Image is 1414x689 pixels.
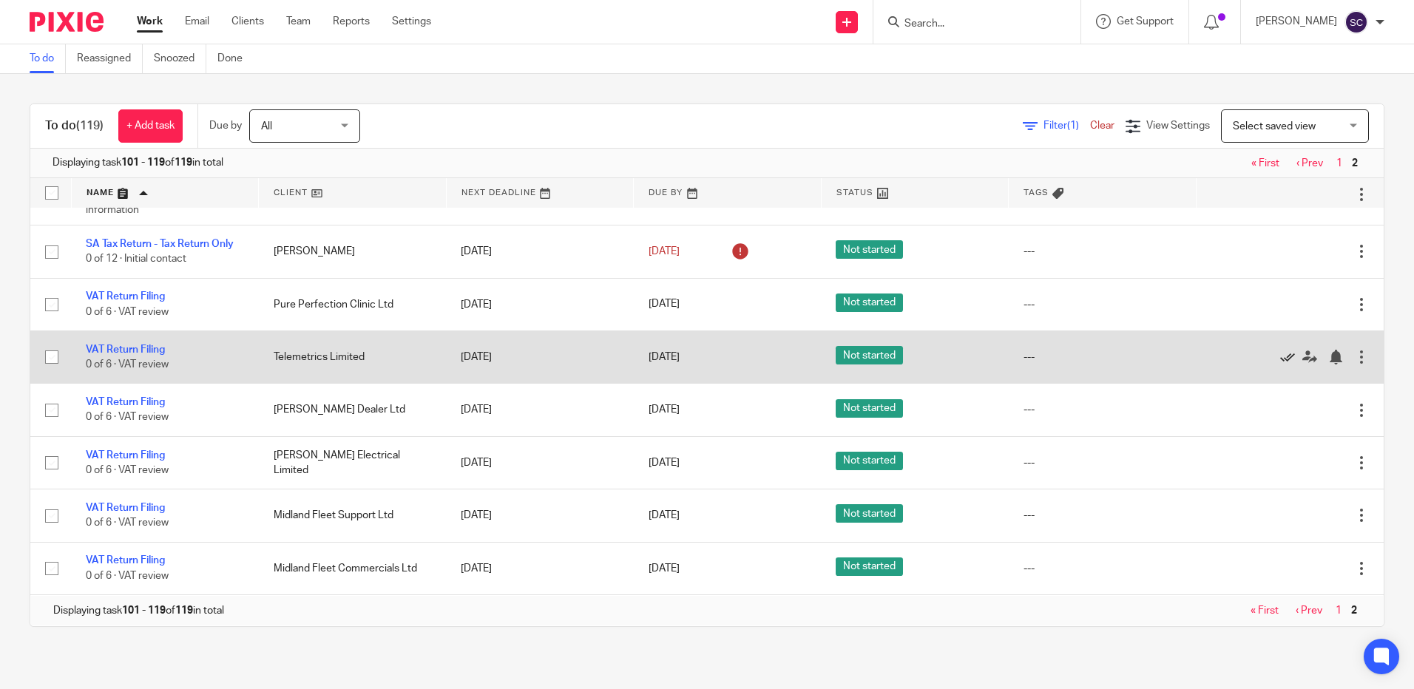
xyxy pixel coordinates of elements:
[446,489,634,542] td: [DATE]
[86,307,169,317] span: 0 of 6 · VAT review
[1251,158,1279,169] a: « First
[1024,244,1182,259] div: ---
[836,452,903,470] span: Not started
[1256,14,1337,29] p: [PERSON_NAME]
[1296,605,1322,616] a: ‹ Prev
[86,571,169,581] span: 0 of 6 · VAT review
[286,14,311,29] a: Team
[86,450,165,461] a: VAT Return Filing
[836,346,903,364] span: Not started
[446,278,634,330] td: [DATE]
[446,542,634,594] td: [DATE]
[86,359,169,370] span: 0 of 6 · VAT review
[1336,158,1342,169] a: 1
[836,504,903,523] span: Not started
[1280,350,1302,364] a: Mark as done
[446,225,634,278] td: [DATE]
[1244,157,1361,169] nav: pager
[86,189,201,215] span: 2 of 12 · Chase tax return information
[185,14,209,29] a: Email
[259,384,447,436] td: [PERSON_NAME] Dealer Ltd
[1024,297,1182,312] div: ---
[1024,561,1182,576] div: ---
[1296,158,1323,169] a: ‹ Prev
[392,14,431,29] a: Settings
[45,118,104,134] h1: To do
[118,109,183,143] a: + Add task
[836,240,903,259] span: Not started
[1024,508,1182,523] div: ---
[333,14,370,29] a: Reports
[836,557,903,576] span: Not started
[86,239,234,249] a: SA Tax Return - Tax Return Only
[154,44,206,73] a: Snoozed
[1043,121,1090,131] span: Filter
[30,44,66,73] a: To do
[649,246,680,257] span: [DATE]
[86,397,165,407] a: VAT Return Filing
[836,399,903,418] span: Not started
[231,14,264,29] a: Clients
[1251,605,1279,616] a: « First
[1243,605,1361,617] nav: pager
[76,120,104,132] span: (119)
[259,225,447,278] td: [PERSON_NAME]
[1117,16,1174,27] span: Get Support
[1024,189,1049,197] span: Tags
[261,121,272,132] span: All
[649,458,680,468] span: [DATE]
[217,44,254,73] a: Done
[1024,402,1182,417] div: ---
[122,605,166,616] b: 101 - 119
[1146,121,1210,131] span: View Settings
[649,299,680,310] span: [DATE]
[446,384,634,436] td: [DATE]
[30,12,104,32] img: Pixie
[649,352,680,362] span: [DATE]
[259,330,447,383] td: Telemetrics Limited
[86,344,165,355] a: VAT Return Filing
[649,563,680,574] span: [DATE]
[259,489,447,542] td: Midland Fleet Support Ltd
[1090,121,1114,131] a: Clear
[121,157,165,168] b: 101 - 119
[1067,121,1079,131] span: (1)
[1233,121,1316,132] span: Select saved view
[86,503,165,513] a: VAT Return Filing
[1344,10,1368,34] img: svg%3E
[649,405,680,415] span: [DATE]
[77,44,143,73] a: Reassigned
[53,155,223,170] span: Displaying task of in total
[1024,455,1182,470] div: ---
[86,555,165,566] a: VAT Return Filing
[259,436,447,489] td: [PERSON_NAME] Electrical Limited
[259,542,447,594] td: Midland Fleet Commercials Ltd
[137,14,163,29] a: Work
[1024,350,1182,364] div: ---
[649,510,680,520] span: [DATE]
[259,278,447,330] td: Pure Perfection Clinic Ltd
[53,603,224,618] span: Displaying task of in total
[446,330,634,383] td: [DATE]
[836,293,903,312] span: Not started
[86,413,169,423] span: 0 of 6 · VAT review
[86,291,165,302] a: VAT Return Filing
[1348,155,1361,172] span: 2
[175,157,192,168] b: 119
[1336,605,1342,616] a: 1
[903,18,1036,31] input: Search
[209,118,242,133] p: Due by
[175,605,193,616] b: 119
[86,518,169,529] span: 0 of 6 · VAT review
[1347,602,1361,620] span: 2
[446,436,634,489] td: [DATE]
[86,465,169,475] span: 0 of 6 · VAT review
[86,254,186,264] span: 0 of 12 · Initial contact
